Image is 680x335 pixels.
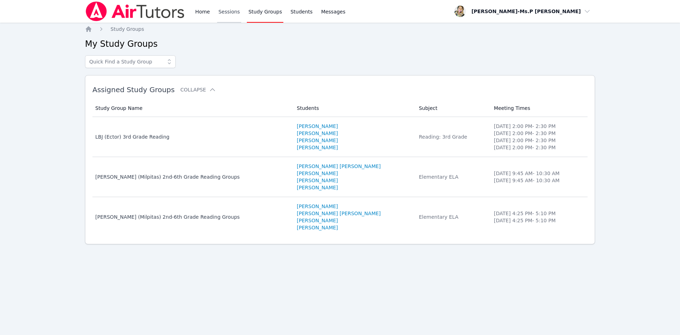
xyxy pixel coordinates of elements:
[297,163,381,170] a: [PERSON_NAME] [PERSON_NAME]
[85,1,185,21] img: Air Tutors
[297,184,338,191] a: [PERSON_NAME]
[92,157,588,197] tr: [PERSON_NAME] (Milpitas) 2nd-6th Grade Reading Groups[PERSON_NAME] [PERSON_NAME][PERSON_NAME][PER...
[85,38,595,50] h2: My Study Groups
[92,100,293,117] th: Study Group Name
[95,173,288,180] div: [PERSON_NAME] (Milpitas) 2nd-6th Grade Reading Groups
[297,170,338,177] a: [PERSON_NAME]
[494,217,583,224] li: [DATE] 4:25 PM - 5:10 PM
[95,133,288,140] div: LBJ (Ector) 3rd Grade Reading
[419,133,486,140] div: Reading: 3rd Grade
[490,100,588,117] th: Meeting Times
[494,170,583,177] li: [DATE] 9:45 AM - 10:30 AM
[92,117,588,157] tr: LBJ (Ector) 3rd Grade Reading[PERSON_NAME][PERSON_NAME][PERSON_NAME][PERSON_NAME]Reading: 3rd Gra...
[297,123,338,130] a: [PERSON_NAME]
[494,210,583,217] li: [DATE] 4:25 PM - 5:10 PM
[110,26,144,33] a: Study Groups
[297,144,338,151] a: [PERSON_NAME]
[297,224,338,231] a: [PERSON_NAME]
[415,100,490,117] th: Subject
[297,203,338,210] a: [PERSON_NAME]
[85,55,176,68] input: Quick Find a Study Group
[494,123,583,130] li: [DATE] 2:00 PM - 2:30 PM
[293,100,415,117] th: Students
[297,137,338,144] a: [PERSON_NAME]
[85,26,595,33] nav: Breadcrumb
[321,8,346,15] span: Messages
[494,137,583,144] li: [DATE] 2:00 PM - 2:30 PM
[494,130,583,137] li: [DATE] 2:00 PM - 2:30 PM
[419,173,486,180] div: Elementary ELA
[297,217,338,224] a: [PERSON_NAME]
[297,210,381,217] a: [PERSON_NAME] [PERSON_NAME]
[180,86,216,93] button: Collapse
[297,177,338,184] a: [PERSON_NAME]
[95,213,288,220] div: [PERSON_NAME] (Milpitas) 2nd-6th Grade Reading Groups
[92,85,175,94] span: Assigned Study Groups
[92,197,588,237] tr: [PERSON_NAME] (Milpitas) 2nd-6th Grade Reading Groups[PERSON_NAME][PERSON_NAME] [PERSON_NAME][PER...
[297,130,338,137] a: [PERSON_NAME]
[494,144,583,151] li: [DATE] 2:00 PM - 2:30 PM
[419,213,486,220] div: Elementary ELA
[110,26,144,32] span: Study Groups
[494,177,583,184] li: [DATE] 9:45 AM - 10:30 AM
